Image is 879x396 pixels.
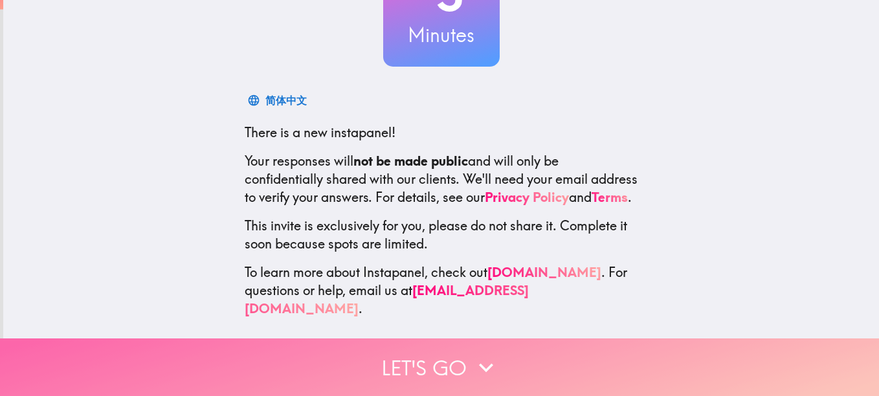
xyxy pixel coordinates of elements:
a: [DOMAIN_NAME] [487,264,601,280]
p: To learn more about Instapanel, check out . For questions or help, email us at . [245,263,638,318]
a: Privacy Policy [485,189,569,205]
p: Your responses will and will only be confidentially shared with our clients. We'll need your emai... [245,152,638,206]
a: Terms [592,189,628,205]
b: not be made public [353,153,468,169]
a: [EMAIL_ADDRESS][DOMAIN_NAME] [245,282,529,316]
button: 简体中文 [245,87,312,113]
h3: Minutes [383,21,500,49]
span: There is a new instapanel! [245,124,395,140]
div: 简体中文 [265,91,307,109]
p: This invite is exclusively for you, please do not share it. Complete it soon because spots are li... [245,217,638,253]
